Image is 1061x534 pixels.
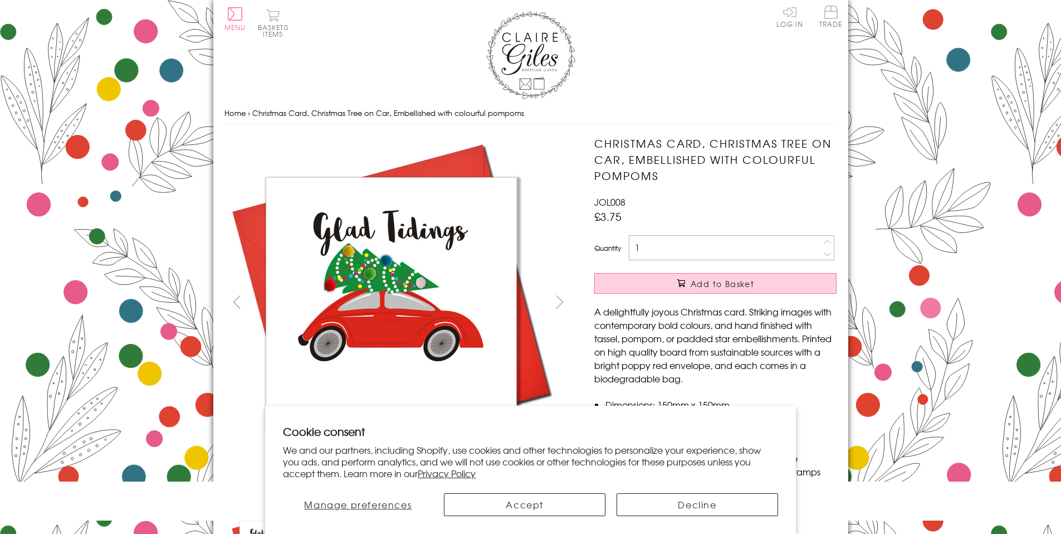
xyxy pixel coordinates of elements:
a: Privacy Policy [418,467,476,480]
span: Manage preferences [304,498,412,511]
span: 0 items [263,22,289,39]
button: next [547,289,572,314]
button: Manage preferences [283,493,433,516]
button: prev [224,289,250,314]
label: Quantity [594,243,621,253]
span: Menu [224,22,246,32]
span: Christmas Card, Christmas Tree on Car, Embellished with colourful pompoms [252,108,524,118]
img: Christmas Card, Christmas Tree on Car, Embellished with colourful pompoms [224,135,558,470]
span: Add to Basket [691,278,754,289]
span: › [248,108,250,118]
a: Log In [776,6,803,27]
h2: Cookie consent [283,424,778,439]
button: Accept [444,493,605,516]
button: Add to Basket [594,273,837,294]
span: £3.75 [594,208,622,224]
button: Decline [617,493,778,516]
a: Trade [819,6,843,30]
button: Menu [224,7,246,31]
img: Claire Giles Greetings Cards [486,11,575,99]
p: A delightfully joyous Christmas card. Striking images with contemporary bold colours, and hand fi... [594,305,837,385]
h1: Christmas Card, Christmas Tree on Car, Embellished with colourful pompoms [594,135,837,183]
button: Basket0 items [258,9,289,37]
p: We and our partners, including Shopify, use cookies and other technologies to personalize your ex... [283,444,778,479]
span: Trade [819,6,843,27]
li: Dimensions: 150mm x 150mm [605,398,837,411]
a: Home [224,108,246,118]
img: Christmas Card, Christmas Tree on Car, Embellished with colourful pompoms [572,135,906,470]
nav: breadcrumbs [224,102,837,125]
span: JOL008 [594,195,625,208]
